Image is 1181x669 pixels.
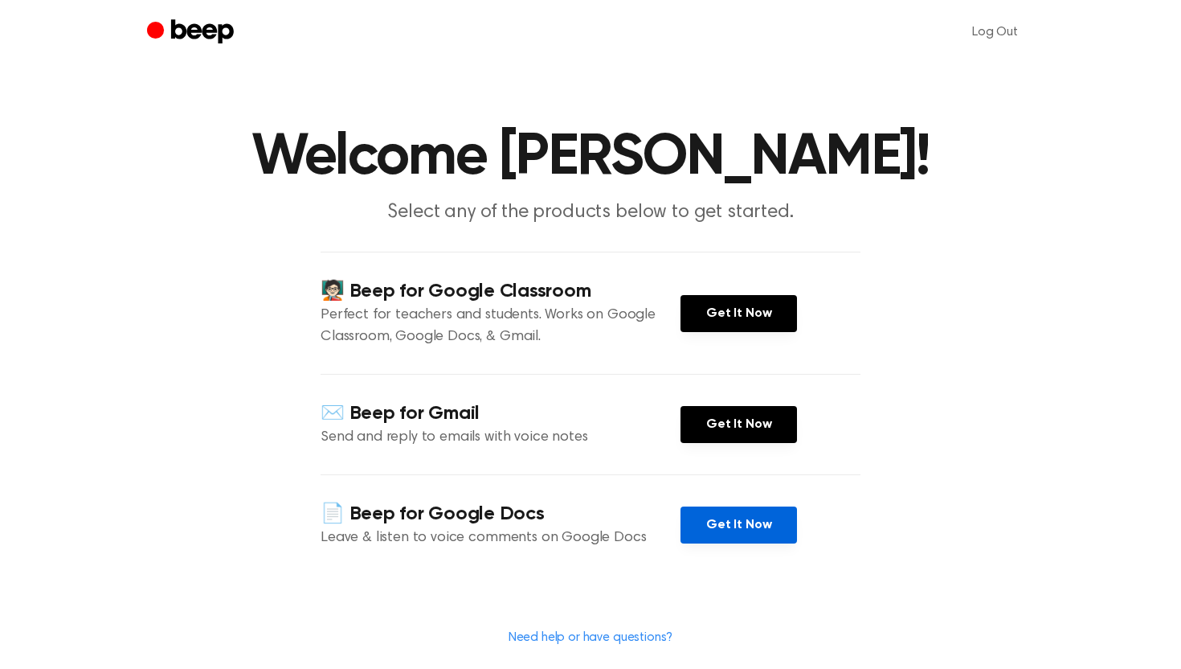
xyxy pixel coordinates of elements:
[680,406,797,443] a: Get It Now
[179,129,1002,187] h1: Welcome [PERSON_NAME]!
[282,199,899,226] p: Select any of the products below to get started.
[321,527,680,549] p: Leave & listen to voice comments on Google Docs
[321,305,680,348] p: Perfect for teachers and students. Works on Google Classroom, Google Docs, & Gmail.
[321,400,680,427] h4: ✉️ Beep for Gmail
[321,278,680,305] h4: 🧑🏻‍🏫 Beep for Google Classroom
[147,17,238,48] a: Beep
[680,295,797,332] a: Get It Now
[321,501,680,527] h4: 📄 Beep for Google Docs
[680,507,797,544] a: Get It Now
[956,13,1034,51] a: Log Out
[321,427,680,449] p: Send and reply to emails with voice notes
[509,631,673,644] a: Need help or have questions?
